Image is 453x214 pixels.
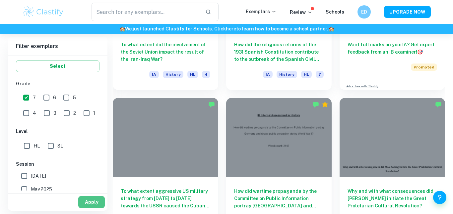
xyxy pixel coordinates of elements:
[328,26,334,31] span: 🏫
[73,109,76,117] span: 2
[312,101,319,108] img: Marked
[57,142,63,150] span: SL
[202,71,210,78] span: 4
[357,5,371,19] button: ED
[360,8,368,16] h6: ED
[316,71,324,78] span: 7
[53,109,56,117] span: 3
[301,71,312,78] span: HL
[93,109,95,117] span: 1
[348,41,437,56] h6: Want full marks on your IA ? Get expert feedback from an IB examiner!
[121,188,210,209] h6: To what extent aggressive US military strategy from [DATE] to [DATE] towards the USSR caused the ...
[322,101,328,108] div: Premium
[22,5,64,19] img: Clastify logo
[31,186,52,193] span: May 2025
[433,191,446,204] button: Help and Feedback
[348,188,437,209] h6: Why and with what consequences did [PERSON_NAME] initiate the Great Proletarian Cultural Revolution?
[92,3,200,21] input: Search for any exemplars...
[277,71,297,78] span: History
[149,71,159,78] span: IA
[8,37,107,56] h6: Filter exemplars
[33,109,36,117] span: 4
[435,101,442,108] img: Marked
[16,80,99,87] h6: Grade
[346,84,378,89] a: Advertise with Clastify
[226,26,236,31] a: here
[53,94,56,101] span: 6
[73,94,76,101] span: 5
[246,8,277,15] p: Exemplars
[417,49,423,55] span: 🎯
[121,41,210,63] h6: To what extent did the involvement of the Soviet Union impact the result of the Iran-Iraq War?
[78,196,105,208] button: Apply
[33,142,40,150] span: HL
[234,188,324,209] h6: How did wartime propaganda by the Committee on Public Information portray [GEOGRAPHIC_DATA] and s...
[263,71,273,78] span: IA
[1,25,452,32] h6: We just launched Clastify for Schools. Click to learn how to become a school partner.
[16,160,99,168] h6: Session
[234,41,324,63] h6: How did the religious reforms of the 1931 Spanish Constitution contribute to the outbreak of the ...
[208,101,215,108] img: Marked
[16,128,99,135] h6: Level
[187,71,198,78] span: HL
[33,94,36,101] span: 7
[16,60,99,72] button: Select
[326,9,344,15] a: Schools
[119,26,125,31] span: 🏫
[411,64,437,71] span: Promoted
[384,6,431,18] button: UPGRADE NOW
[290,9,312,16] p: Review
[31,172,46,180] span: [DATE]
[163,71,183,78] span: History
